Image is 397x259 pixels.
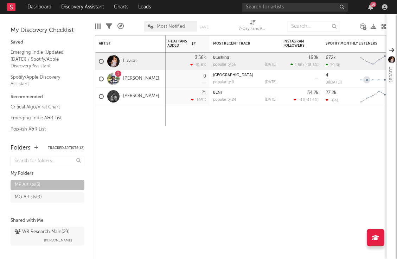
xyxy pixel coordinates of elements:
[11,227,84,246] a: WR Research Main(29)[PERSON_NAME]
[370,2,376,7] div: 16
[199,91,206,95] div: -21
[11,125,77,133] a: Pop-ish A&R List
[326,98,339,102] div: -841
[11,192,84,202] a: MG Artists(9)
[265,80,276,84] div: [DATE]
[123,76,159,82] a: [PERSON_NAME]
[326,73,328,78] div: 4
[326,55,336,60] div: 672k
[106,18,112,35] div: Filters
[307,91,319,95] div: 34.2k
[48,146,84,150] button: Tracked Artists(12)
[265,98,276,102] div: [DATE]
[242,3,348,12] input: Search for artists
[11,144,31,152] div: Folders
[290,62,319,67] div: ( )
[265,63,276,67] div: [DATE]
[283,39,308,48] div: Instagram Followers
[308,55,319,60] div: 160k
[123,93,159,99] a: [PERSON_NAME]
[11,180,84,190] a: MF Artists(3)
[11,48,77,70] a: Emerging Indie (Updated [DATE]) / Spotify/Apple Discovery Assistant
[306,63,318,67] span: -18.5 %
[11,93,84,101] div: Recommended
[190,62,206,67] div: -31.6 %
[203,74,206,79] div: 0
[239,25,267,33] div: 7-Day Fans Added (7-Day Fans Added)
[326,41,378,46] div: Spotify Monthly Listeners
[213,73,276,77] div: London
[213,63,236,67] div: popularity: 56
[123,58,137,64] a: Luvcat
[11,103,77,111] a: Critical Algo/Viral Chart
[213,41,266,46] div: Most Recent Track
[11,170,84,178] div: My Folders
[213,56,229,60] a: Blushing
[15,228,70,236] div: WR Research Main ( 29 )
[305,98,318,102] span: -41.4 %
[44,236,72,245] span: [PERSON_NAME]
[15,181,40,189] div: MF Artists ( 3 )
[213,91,223,95] a: BENT
[239,18,267,35] div: 7-Day Fans Added (7-Day Fans Added)
[167,39,190,48] span: 7-Day Fans Added
[298,98,304,102] span: -41
[213,56,276,60] div: Blushing
[326,91,337,95] div: 27.2k
[11,38,84,47] div: Saved
[117,18,124,35] div: A&R Pipeline
[95,18,101,35] div: Edit Columns
[326,63,340,67] div: 79.3k
[99,41,152,46] div: Artist
[11,73,77,88] a: Spotify/Apple Discovery Assistant
[199,25,209,29] button: Save
[11,217,84,225] div: Shared with Me
[213,98,236,102] div: popularity: 24
[11,156,84,166] input: Search for folders...
[386,66,395,82] div: Luvcat
[213,80,234,84] div: popularity: 0
[15,193,42,201] div: MG Artists ( 9 )
[191,98,206,102] div: -109 %
[157,24,185,29] span: Most Notified
[368,4,373,10] button: 16
[357,70,389,88] svg: Chart title
[287,21,340,32] input: Search...
[326,81,342,85] div: 0 ( [DATE] )
[195,55,206,60] div: 3.56k
[357,88,389,105] svg: Chart title
[11,26,84,35] div: My Discovery Checklist
[357,53,389,70] svg: Chart title
[213,91,276,95] div: BENT
[295,63,305,67] span: 1.56k
[11,114,77,122] a: Emerging Indie A&R List
[213,73,253,77] a: [GEOGRAPHIC_DATA]
[294,98,319,102] div: ( )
